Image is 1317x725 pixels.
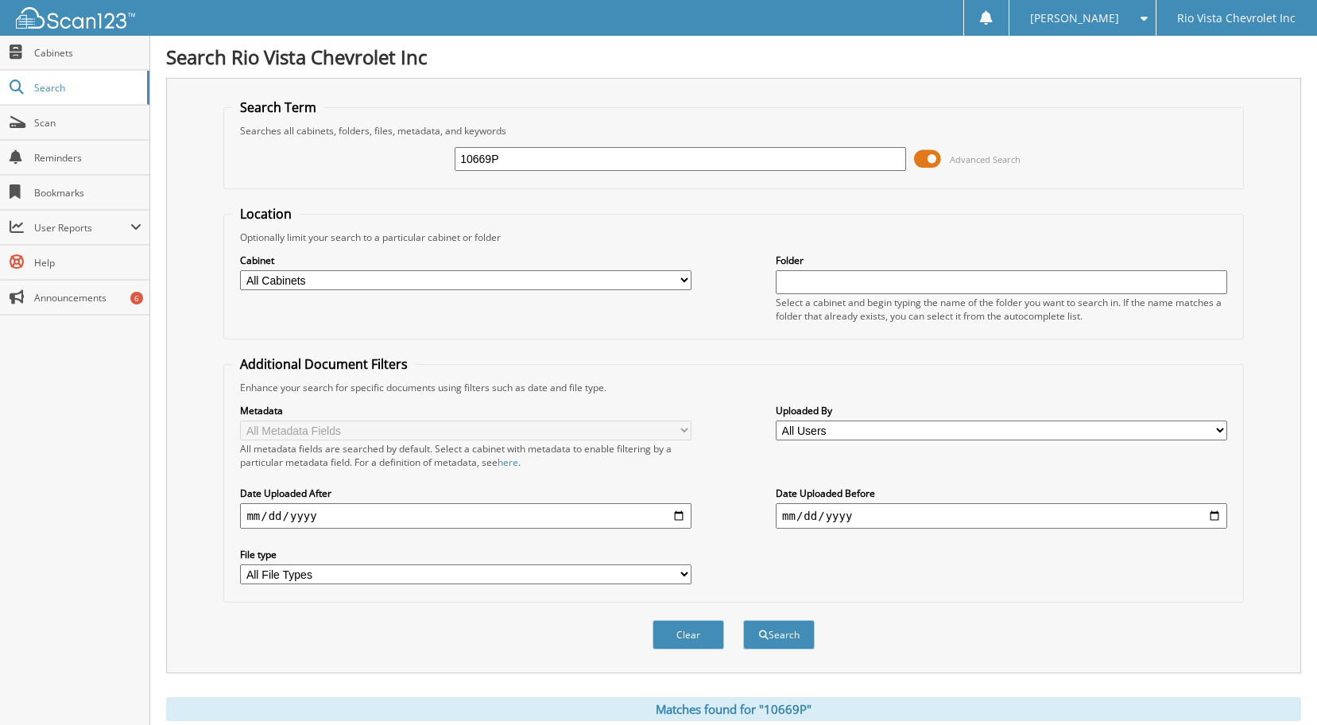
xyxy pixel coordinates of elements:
[34,221,130,235] span: User Reports
[166,697,1301,721] div: Matches found for "10669P"
[166,44,1301,70] h1: Search Rio Vista Chevrolet Inc
[130,292,143,304] div: 6
[232,99,324,116] legend: Search Term
[34,116,141,130] span: Scan
[232,205,300,223] legend: Location
[232,124,1234,138] div: Searches all cabinets, folders, files, metadata, and keywords
[34,81,139,95] span: Search
[776,404,1227,417] label: Uploaded By
[34,151,141,165] span: Reminders
[776,487,1227,500] label: Date Uploaded Before
[34,186,141,200] span: Bookmarks
[232,355,416,373] legend: Additional Document Filters
[232,231,1234,244] div: Optionally limit your search to a particular cabinet or folder
[1030,14,1119,23] span: [PERSON_NAME]
[240,503,691,529] input: start
[34,256,141,269] span: Help
[743,620,815,649] button: Search
[776,296,1227,323] div: Select a cabinet and begin typing the name of the folder you want to search in. If the name match...
[950,153,1021,165] span: Advanced Search
[16,7,135,29] img: scan123-logo-white.svg
[1177,14,1296,23] span: Rio Vista Chevrolet Inc
[240,487,691,500] label: Date Uploaded After
[240,442,691,469] div: All metadata fields are searched by default. Select a cabinet with metadata to enable filtering b...
[240,404,691,417] label: Metadata
[776,254,1227,267] label: Folder
[232,381,1234,394] div: Enhance your search for specific documents using filters such as date and file type.
[34,46,141,60] span: Cabinets
[240,254,691,267] label: Cabinet
[653,620,724,649] button: Clear
[240,548,691,561] label: File type
[498,456,518,469] a: here
[34,291,141,304] span: Announcements
[776,503,1227,529] input: end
